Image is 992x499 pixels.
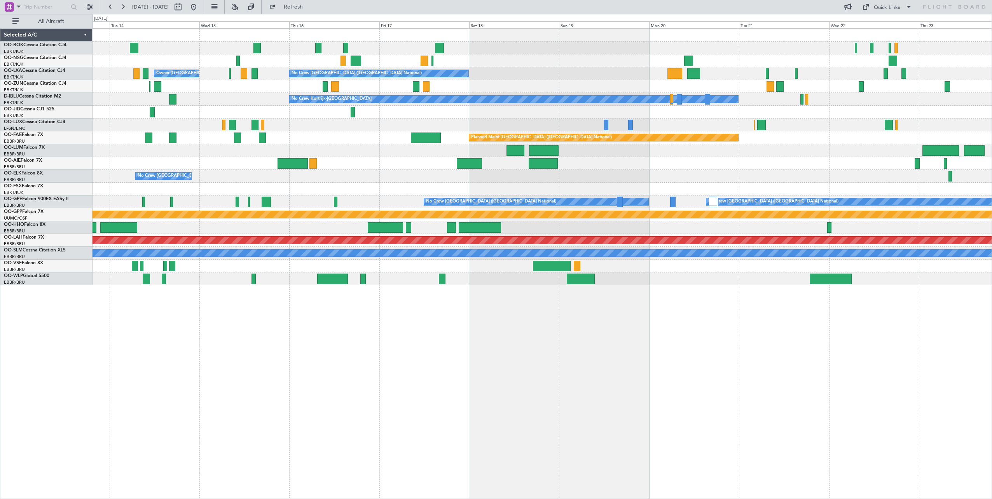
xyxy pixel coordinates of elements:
[4,222,45,227] a: OO-HHOFalcon 8X
[4,43,66,47] a: OO-ROKCessna Citation CJ4
[94,16,107,22] div: [DATE]
[4,248,66,253] a: OO-SLMCessna Citation XLS
[265,1,312,13] button: Refresh
[292,68,422,79] div: No Crew [GEOGRAPHIC_DATA] ([GEOGRAPHIC_DATA] National)
[4,164,25,170] a: EBBR/BRU
[4,94,19,99] span: D-IBLU
[4,209,44,214] a: OO-GPPFalcon 7X
[4,120,65,124] a: OO-LUXCessna Citation CJ4
[858,1,916,13] button: Quick Links
[4,120,22,124] span: OO-LUX
[4,151,25,157] a: EBBR/BRU
[4,228,25,234] a: EBBR/BRU
[289,21,379,28] div: Thu 16
[4,171,21,176] span: OO-ELK
[24,1,68,13] input: Trip Number
[4,197,68,201] a: OO-GPEFalcon 900EX EASy II
[292,93,372,105] div: No Crew Kortrijk-[GEOGRAPHIC_DATA]
[4,274,49,278] a: OO-WLPGlobal 5500
[4,145,23,150] span: OO-LUM
[4,87,23,93] a: EBKT/KJK
[4,133,43,137] a: OO-FAEFalcon 7X
[4,254,25,260] a: EBBR/BRU
[4,68,22,73] span: OO-LXA
[4,274,23,278] span: OO-WLP
[4,138,25,144] a: EBBR/BRU
[4,56,23,60] span: OO-NSG
[4,184,22,188] span: OO-FSX
[4,215,27,221] a: UUMO/OSF
[829,21,919,28] div: Wed 22
[4,248,23,253] span: OO-SLM
[4,61,23,67] a: EBKT/KJK
[874,4,900,12] div: Quick Links
[4,241,25,247] a: EBBR/BRU
[4,74,23,80] a: EBKT/KJK
[132,3,169,10] span: [DATE] - [DATE]
[469,21,559,28] div: Sat 18
[4,235,44,240] a: OO-LAHFalcon 7X
[4,261,22,265] span: OO-VSF
[4,177,25,183] a: EBBR/BRU
[4,184,43,188] a: OO-FSXFalcon 7X
[4,209,22,214] span: OO-GPP
[4,49,23,54] a: EBKT/KJK
[379,21,469,28] div: Fri 17
[4,81,23,86] span: OO-ZUN
[4,107,20,112] span: OO-JID
[4,145,45,150] a: OO-LUMFalcon 7X
[4,171,43,176] a: OO-ELKFalcon 8X
[277,4,310,10] span: Refresh
[649,21,739,28] div: Mon 20
[4,107,54,112] a: OO-JIDCessna CJ1 525
[708,196,838,208] div: No Crew [GEOGRAPHIC_DATA] ([GEOGRAPHIC_DATA] National)
[471,132,612,143] div: Planned Maint [GEOGRAPHIC_DATA] ([GEOGRAPHIC_DATA] National)
[426,196,556,208] div: No Crew [GEOGRAPHIC_DATA] ([GEOGRAPHIC_DATA] National)
[4,197,22,201] span: OO-GPE
[4,279,25,285] a: EBBR/BRU
[20,19,82,24] span: All Aircraft
[739,21,829,28] div: Tue 21
[156,68,261,79] div: Owner [GEOGRAPHIC_DATA]-[GEOGRAPHIC_DATA]
[4,133,22,137] span: OO-FAE
[4,126,25,131] a: LFSN/ENC
[4,158,21,163] span: OO-AIE
[199,21,289,28] div: Wed 15
[4,43,23,47] span: OO-ROK
[4,202,25,208] a: EBBR/BRU
[4,100,23,106] a: EBKT/KJK
[4,113,23,119] a: EBKT/KJK
[4,56,66,60] a: OO-NSGCessna Citation CJ4
[4,222,24,227] span: OO-HHO
[4,261,43,265] a: OO-VSFFalcon 8X
[4,190,23,195] a: EBKT/KJK
[559,21,649,28] div: Sun 19
[4,235,23,240] span: OO-LAH
[138,170,268,182] div: No Crew [GEOGRAPHIC_DATA] ([GEOGRAPHIC_DATA] National)
[4,81,66,86] a: OO-ZUNCessna Citation CJ4
[110,21,199,28] div: Tue 14
[9,15,84,28] button: All Aircraft
[4,267,25,272] a: EBBR/BRU
[4,94,61,99] a: D-IBLUCessna Citation M2
[4,158,42,163] a: OO-AIEFalcon 7X
[4,68,65,73] a: OO-LXACessna Citation CJ4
